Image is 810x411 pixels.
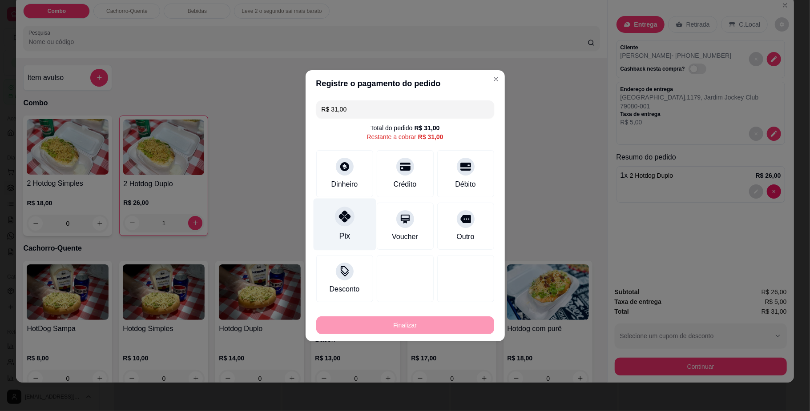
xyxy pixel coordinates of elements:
input: Ex.: hambúrguer de cordeiro [322,100,489,118]
div: Total do pedido [371,124,440,132]
div: Desconto [330,284,360,295]
button: Close [489,72,503,86]
div: Restante a cobrar [367,132,443,141]
div: Pix [339,230,350,242]
div: Outro [456,231,474,242]
div: Débito [455,179,476,190]
div: R$ 31,00 [418,132,443,141]
div: Dinheiro [331,179,358,190]
div: Voucher [392,231,418,242]
header: Registre o pagamento do pedido [306,70,505,97]
div: R$ 31,00 [415,124,440,132]
div: Crédito [394,179,417,190]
